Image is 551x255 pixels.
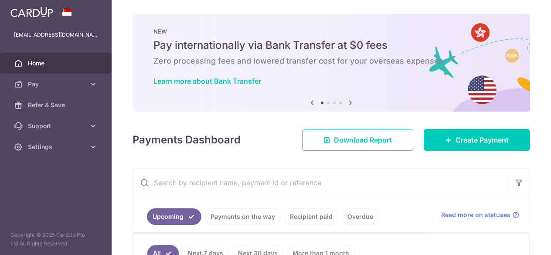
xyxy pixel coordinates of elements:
[28,101,85,109] span: Refer & Save
[28,59,85,68] span: Home
[10,7,53,17] img: CardUp
[424,129,530,151] a: Create Payment
[153,56,509,66] h6: Zero processing fees and lowered transfer cost for your overseas expenses
[153,77,261,85] a: Learn more about Bank Transfer
[133,169,509,197] input: Search by recipient name, payment id or reference
[334,135,392,145] span: Download Report
[28,143,85,151] span: Settings
[133,14,530,112] img: Bank transfer banner
[153,28,509,35] p: NEW
[284,208,338,225] a: Recipient paid
[133,132,241,148] h4: Payments Dashboard
[28,80,85,88] span: Pay
[456,135,509,145] span: Create Payment
[441,211,510,219] span: Read more on statuses
[302,129,413,151] a: Download Report
[14,31,98,39] p: [EMAIL_ADDRESS][DOMAIN_NAME]
[441,211,519,219] a: Read more on statuses
[147,208,201,225] a: Upcoming
[205,208,281,225] a: Payments on the way
[153,38,509,52] h5: Pay internationally via Bank Transfer at $0 fees
[342,208,379,225] a: Overdue
[28,122,85,130] span: Support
